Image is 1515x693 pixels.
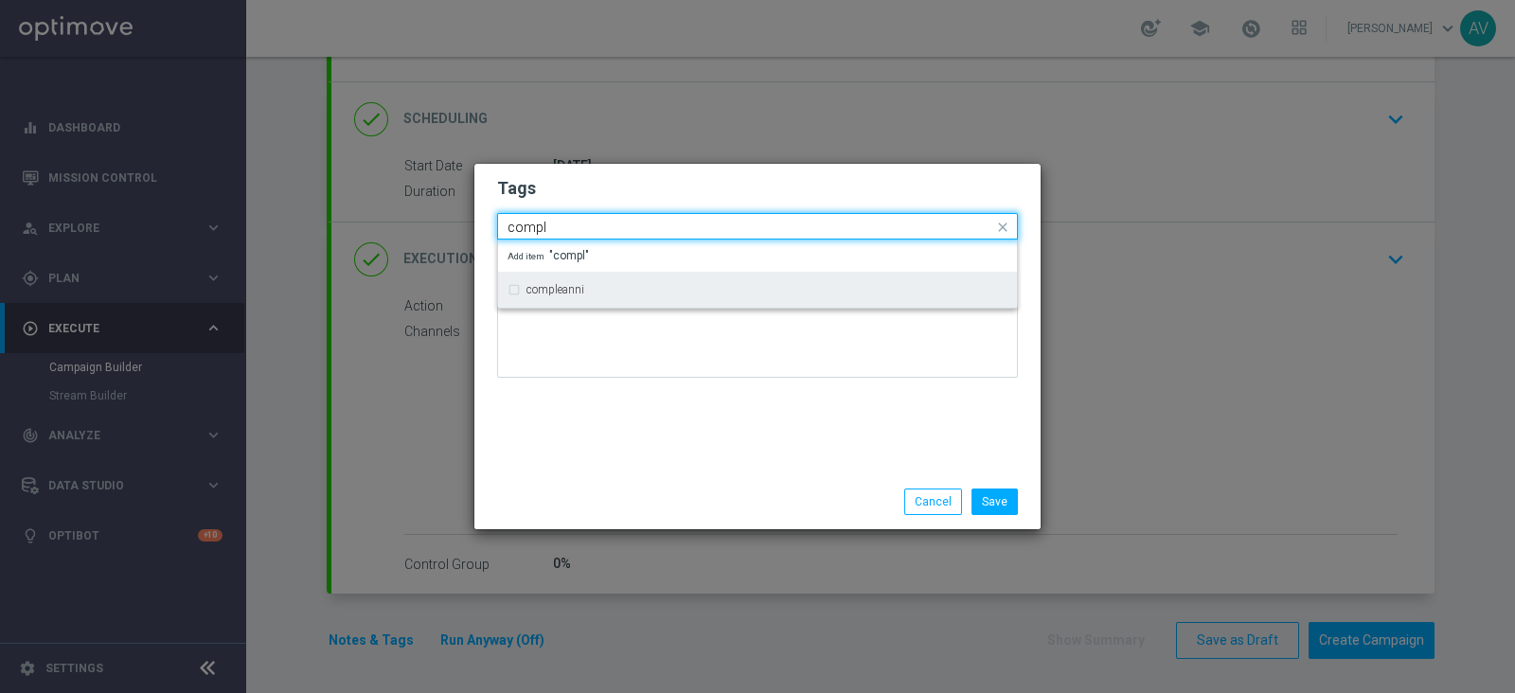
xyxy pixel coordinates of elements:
[497,240,1018,309] ng-dropdown-panel: Options list
[508,250,589,261] span: "compl"
[526,284,584,295] label: compleanni
[497,213,1018,240] ng-select: informativa, star
[508,251,549,261] span: Add item
[971,489,1018,515] button: Save
[904,489,962,515] button: Cancel
[497,177,1018,200] h2: Tags
[508,275,1007,305] div: compleanni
